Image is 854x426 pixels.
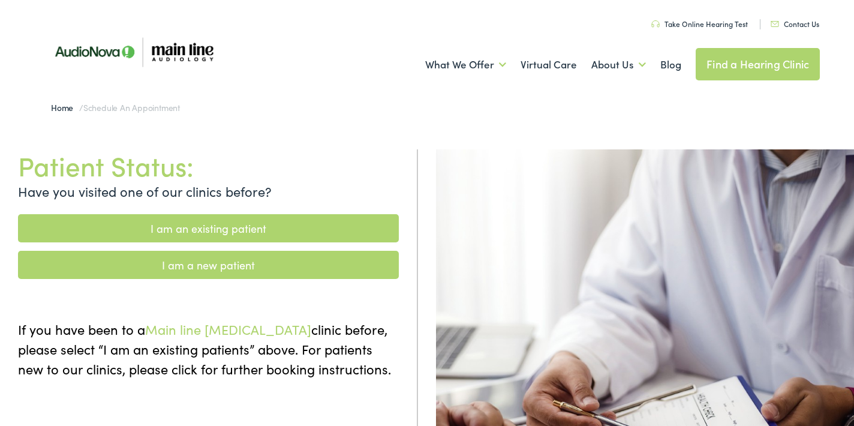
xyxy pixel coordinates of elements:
a: What We Offer [425,43,506,87]
a: Blog [660,43,681,87]
img: utility icon [771,21,779,27]
p: If you have been to a clinic before, please select “I am an existing patients” above. For patient... [18,319,399,379]
span: / [51,101,180,113]
span: Main line [MEDICAL_DATA] [145,320,311,338]
a: About Us [591,43,646,87]
p: Have you visited one of our clinics before? [18,181,399,201]
a: Take Online Hearing Test [651,19,748,29]
a: I am a new patient [18,251,399,279]
a: Home [51,101,79,113]
img: utility icon [651,20,660,28]
h1: Patient Status: [18,149,399,181]
a: Virtual Care [521,43,577,87]
span: Schedule an Appointment [83,101,180,113]
a: Find a Hearing Clinic [696,48,820,80]
a: I am an existing patient [18,214,399,242]
a: Contact Us [771,19,819,29]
